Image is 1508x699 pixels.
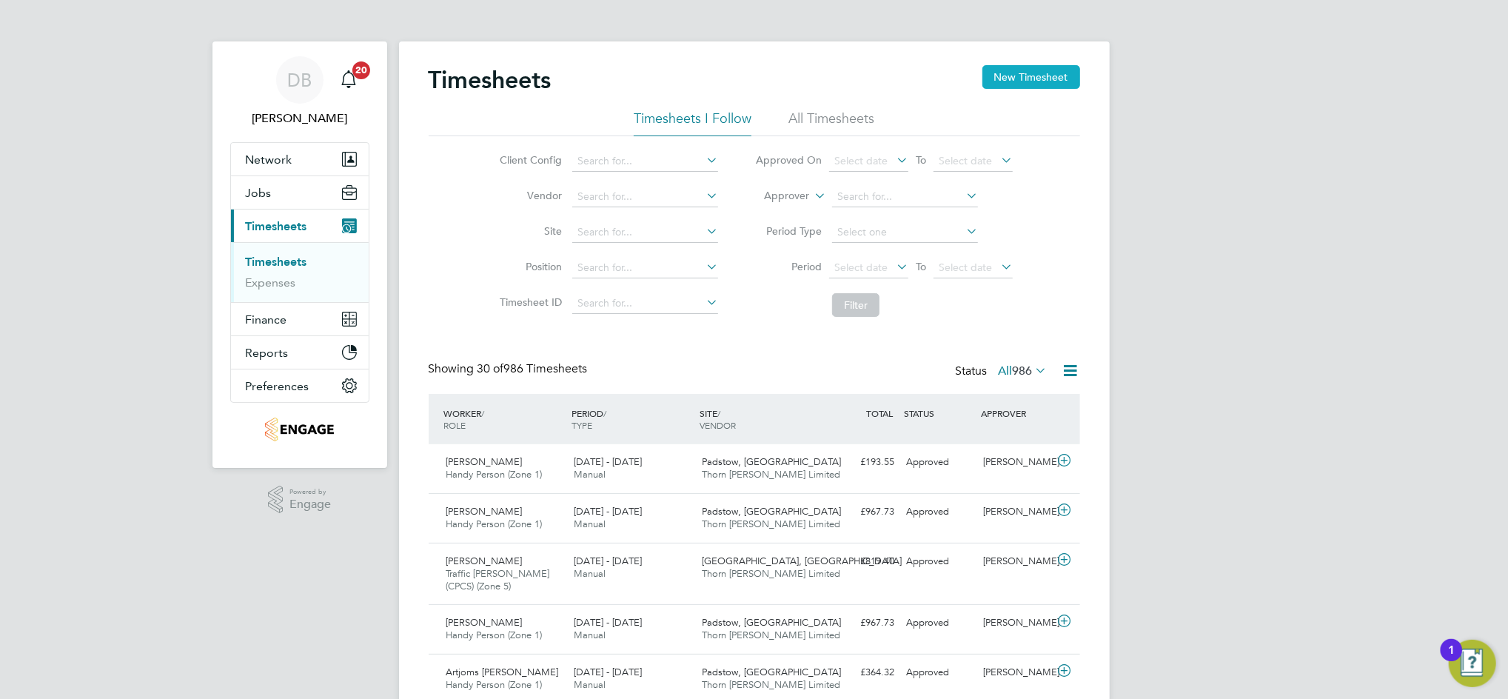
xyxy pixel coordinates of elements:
[246,379,309,393] span: Preferences
[446,518,543,530] span: Handy Person (Zone 1)
[574,629,606,641] span: Manual
[231,369,369,402] button: Preferences
[939,261,992,274] span: Select date
[788,110,874,136] li: All Timesheets
[702,678,840,691] span: Thorn [PERSON_NAME] Limited
[702,468,840,481] span: Thorn [PERSON_NAME] Limited
[246,186,272,200] span: Jobs
[334,56,363,104] a: 20
[446,678,543,691] span: Handy Person (Zone 1)
[246,219,307,233] span: Timesheets
[495,153,562,167] label: Client Config
[702,505,841,518] span: Padstow, [GEOGRAPHIC_DATA]
[572,419,592,431] span: TYPE
[977,500,1054,524] div: [PERSON_NAME]
[444,419,466,431] span: ROLE
[230,110,369,127] span: Daniel Bassett
[265,418,334,441] img: thornbaker-logo-retina.png
[574,616,642,629] span: [DATE] - [DATE]
[901,611,978,635] div: Approved
[696,400,824,438] div: SITE
[231,176,369,209] button: Jobs
[572,293,718,314] input: Search for...
[911,150,931,170] span: To
[446,666,559,678] span: Artjoms [PERSON_NAME]
[495,189,562,202] label: Vendor
[939,154,992,167] span: Select date
[289,486,331,498] span: Powered by
[603,407,606,419] span: /
[572,151,718,172] input: Search for...
[832,187,978,207] input: Search for...
[702,455,841,468] span: Padstow, [GEOGRAPHIC_DATA]
[867,407,894,419] span: TOTAL
[824,611,901,635] div: £967.73
[446,468,543,481] span: Handy Person (Zone 1)
[287,70,312,90] span: DB
[574,555,642,567] span: [DATE] - [DATE]
[911,257,931,276] span: To
[446,455,523,468] span: [PERSON_NAME]
[702,666,841,678] span: Padstow, [GEOGRAPHIC_DATA]
[440,400,569,438] div: WORKER
[755,224,822,238] label: Period Type
[755,260,822,273] label: Period
[289,498,331,511] span: Engage
[246,255,307,269] a: Timesheets
[231,210,369,242] button: Timesheets
[824,450,901,475] div: £193.55
[834,261,888,274] span: Select date
[824,549,901,574] div: £819.40
[832,222,978,243] input: Select one
[702,616,841,629] span: Padstow, [GEOGRAPHIC_DATA]
[495,295,562,309] label: Timesheet ID
[956,361,1050,382] div: Status
[477,361,504,376] span: 30 of
[702,629,840,641] span: Thorn [PERSON_NAME] Limited
[634,110,751,136] li: Timesheets I Follow
[982,65,1080,89] button: New Timesheet
[446,616,523,629] span: [PERSON_NAME]
[246,312,287,327] span: Finance
[482,407,485,419] span: /
[446,567,550,592] span: Traffic [PERSON_NAME] (CPCS) (Zone 5)
[977,400,1054,427] div: APPROVER
[832,293,879,317] button: Filter
[1449,640,1496,687] button: Open Resource Center, 1 new notification
[702,518,840,530] span: Thorn [PERSON_NAME] Limited
[477,361,588,376] span: 986 Timesheets
[574,678,606,691] span: Manual
[231,143,369,175] button: Network
[574,455,642,468] span: [DATE] - [DATE]
[446,505,523,518] span: [PERSON_NAME]
[212,41,387,468] nav: Main navigation
[743,189,809,204] label: Approver
[702,567,840,580] span: Thorn [PERSON_NAME] Limited
[572,187,718,207] input: Search for...
[574,468,606,481] span: Manual
[977,611,1054,635] div: [PERSON_NAME]
[824,500,901,524] div: £967.73
[230,56,369,127] a: DB[PERSON_NAME]
[572,258,718,278] input: Search for...
[702,555,902,567] span: [GEOGRAPHIC_DATA], [GEOGRAPHIC_DATA]
[231,303,369,335] button: Finance
[574,505,642,518] span: [DATE] - [DATE]
[574,666,642,678] span: [DATE] - [DATE]
[901,549,978,574] div: Approved
[977,660,1054,685] div: [PERSON_NAME]
[231,336,369,369] button: Reports
[1448,650,1455,669] div: 1
[246,153,292,167] span: Network
[429,361,591,377] div: Showing
[572,222,718,243] input: Search for...
[230,418,369,441] a: Go to home page
[901,660,978,685] div: Approved
[352,61,370,79] span: 20
[901,500,978,524] div: Approved
[834,154,888,167] span: Select date
[1013,364,1033,378] span: 986
[429,65,552,95] h2: Timesheets
[977,549,1054,574] div: [PERSON_NAME]
[755,153,822,167] label: Approved On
